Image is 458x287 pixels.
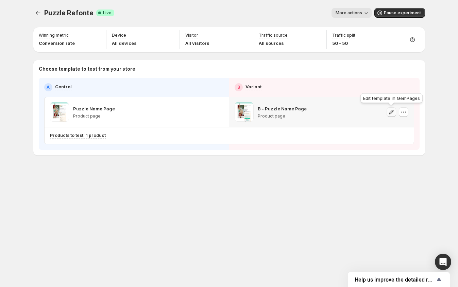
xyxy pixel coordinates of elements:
p: Choose template to test from your store [39,66,420,72]
button: Experiments [33,8,43,18]
p: Traffic source [259,33,288,38]
p: Variant [245,83,262,90]
span: Pause experiment [384,10,421,16]
p: Conversion rate [39,40,75,47]
p: Product page [258,113,307,119]
p: Products to test: 1 product [50,133,106,138]
p: Product page [73,113,115,119]
span: Live [103,10,112,16]
h2: B [237,85,240,90]
p: All devices [112,40,137,47]
h2: A [47,85,50,90]
p: All sources [259,40,288,47]
p: Traffic split [332,33,355,38]
p: Puzzle Name Page [73,105,115,112]
p: 50 - 50 [332,40,355,47]
p: Device [112,33,126,38]
div: Open Intercom Messenger [435,254,451,270]
button: Show survey - Help us improve the detailed report for A/B campaigns [355,275,443,284]
span: Puzzle Refonte [44,9,94,17]
button: Pause experiment [374,8,425,18]
button: More actions [332,8,372,18]
img: Puzzle Name Page [50,103,69,122]
span: Help us improve the detailed report for A/B campaigns [355,276,435,283]
p: Control [55,83,72,90]
p: B - Puzzle Name Page [258,105,307,112]
span: More actions [336,10,362,16]
img: B - Puzzle Name Page [235,103,254,122]
p: Winning metric [39,33,69,38]
p: All visitors [185,40,209,47]
p: Visitor [185,33,198,38]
